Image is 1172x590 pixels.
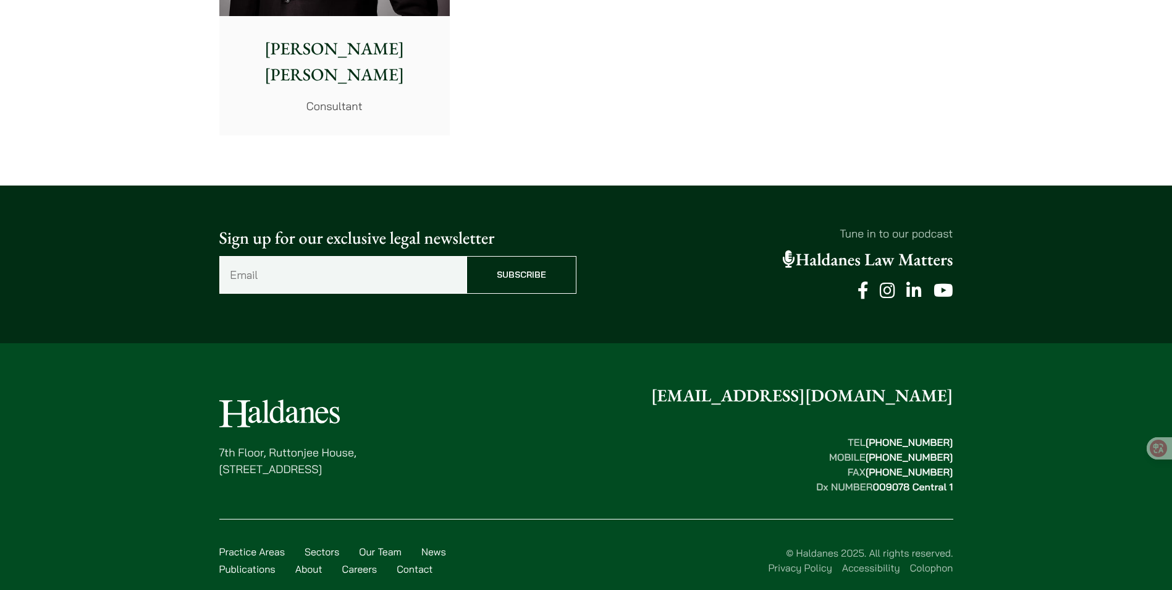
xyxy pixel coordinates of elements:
a: [EMAIL_ADDRESS][DOMAIN_NAME] [651,385,953,407]
a: News [421,545,446,558]
a: Haldanes Law Matters [783,249,953,271]
input: Email [219,256,466,294]
div: © Haldanes 2025. All rights reserved. [464,545,953,575]
a: Contact [397,563,432,575]
mark: [PHONE_NUMBER] [866,466,953,478]
a: Sectors [305,545,339,558]
strong: TEL MOBILE FAX Dx NUMBER [816,436,953,493]
a: Careers [342,563,377,575]
a: Publications [219,563,276,575]
a: About [295,563,323,575]
mark: 009078 Central 1 [872,481,953,493]
mark: [PHONE_NUMBER] [866,436,953,448]
a: Privacy Policy [768,562,832,574]
input: Subscribe [466,256,576,294]
p: [PERSON_NAME] [PERSON_NAME] [229,36,440,88]
p: Tune in to our podcast [596,225,953,242]
a: Our Team [359,545,402,558]
img: Logo of Haldanes [219,400,340,427]
p: 7th Floor, Ruttonjee House, [STREET_ADDRESS] [219,444,356,477]
p: Consultant [229,98,440,114]
p: Sign up for our exclusive legal newsletter [219,225,576,251]
mark: [PHONE_NUMBER] [866,451,953,463]
a: Colophon [910,562,953,574]
a: Practice Areas [219,545,285,558]
a: Accessibility [842,562,900,574]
